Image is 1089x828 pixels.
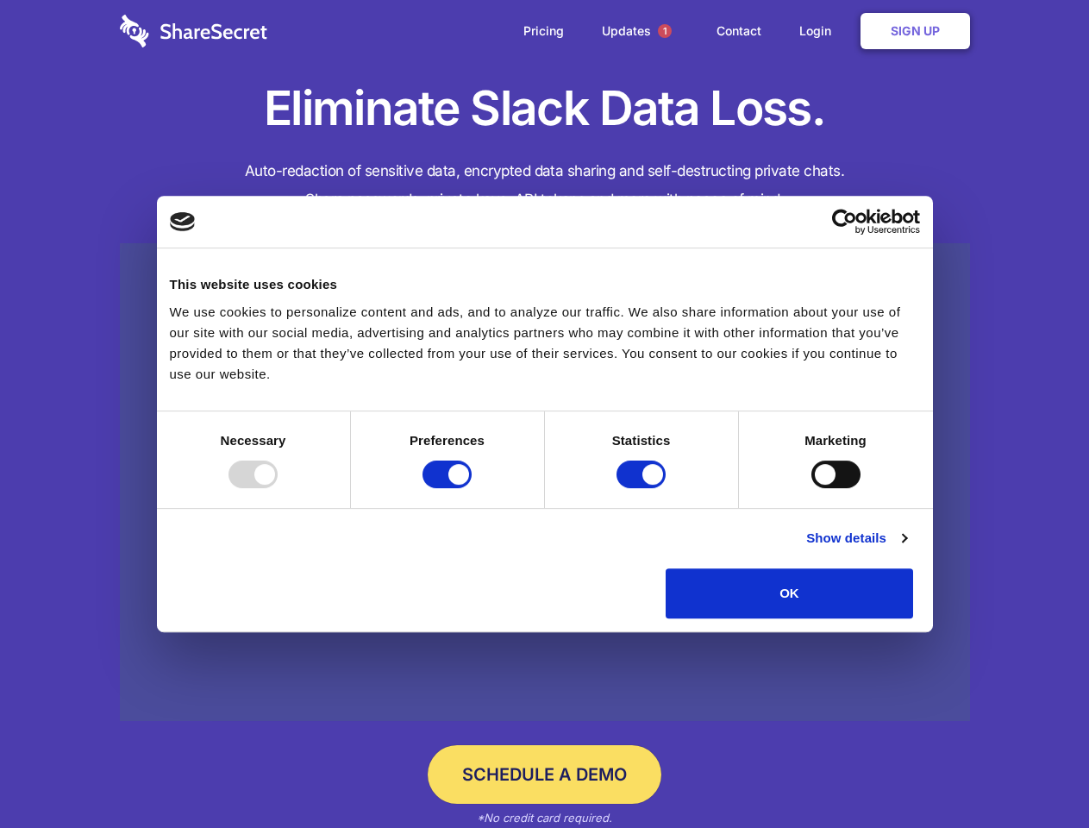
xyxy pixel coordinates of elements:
a: Login [782,4,857,58]
div: We use cookies to personalize content and ads, and to analyze our traffic. We also share informat... [170,302,920,385]
a: Schedule a Demo [428,745,661,804]
em: *No credit card required. [477,811,612,825]
a: Wistia video thumbnail [120,243,970,722]
strong: Marketing [804,433,867,448]
button: OK [666,568,913,618]
span: 1 [658,24,672,38]
a: Pricing [506,4,581,58]
img: logo [170,212,196,231]
img: logo-wordmark-white-trans-d4663122ce5f474addd5e946df7df03e33cb6a1c49d2221995e7729f52c070b2.svg [120,15,267,47]
a: Show details [806,528,906,549]
strong: Preferences [410,433,485,448]
strong: Statistics [612,433,671,448]
h4: Auto-redaction of sensitive data, encrypted data sharing and self-destructing private chats. Shar... [120,157,970,214]
a: Contact [699,4,779,58]
strong: Necessary [221,433,286,448]
a: Sign Up [861,13,970,49]
a: Usercentrics Cookiebot - opens in a new window [769,209,920,235]
div: This website uses cookies [170,274,920,295]
h1: Eliminate Slack Data Loss. [120,78,970,140]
